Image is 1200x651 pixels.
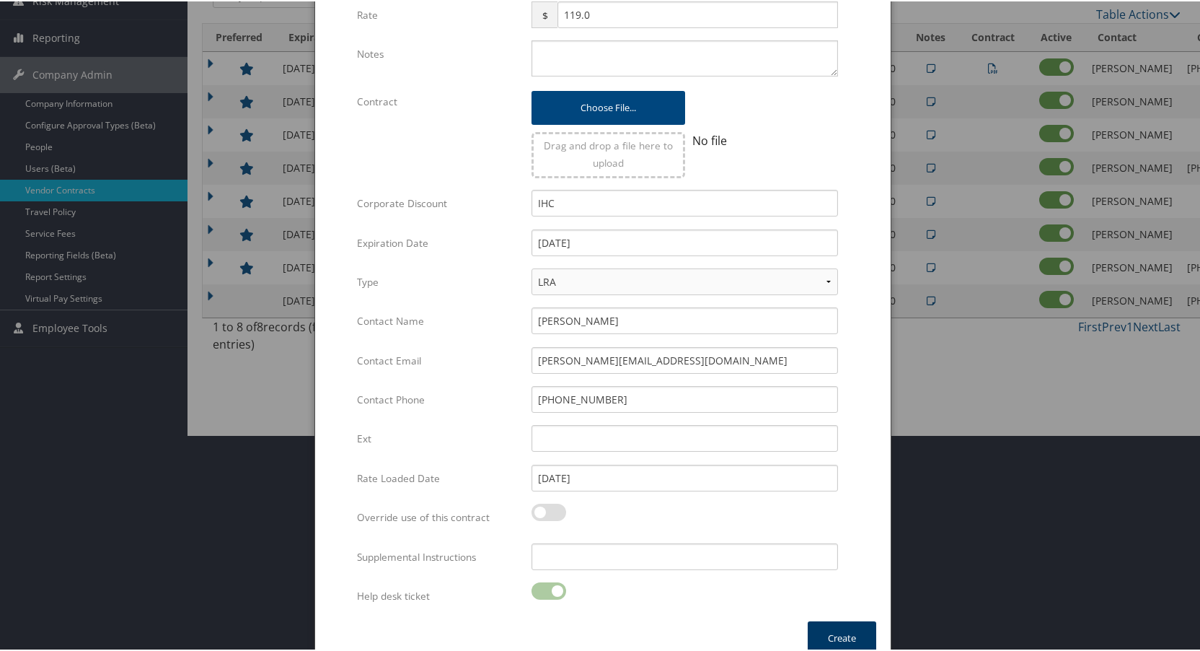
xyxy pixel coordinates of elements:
[692,131,727,147] span: No file
[357,306,521,333] label: Contact Name
[357,385,521,412] label: Contact Phone
[357,346,521,373] label: Contact Email
[357,424,521,451] label: Ext
[357,87,521,114] label: Contract
[357,267,521,294] label: Type
[357,542,521,569] label: Supplemental Instructions
[531,385,838,411] input: (___) ___-____
[357,463,521,491] label: Rate Loaded Date
[357,228,521,255] label: Expiration Date
[357,502,521,530] label: Override use of this contract
[357,188,521,216] label: Corporate Discount
[357,581,521,608] label: Help desk ticket
[357,39,521,66] label: Notes
[544,137,673,168] span: Drag and drop a file here to upload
